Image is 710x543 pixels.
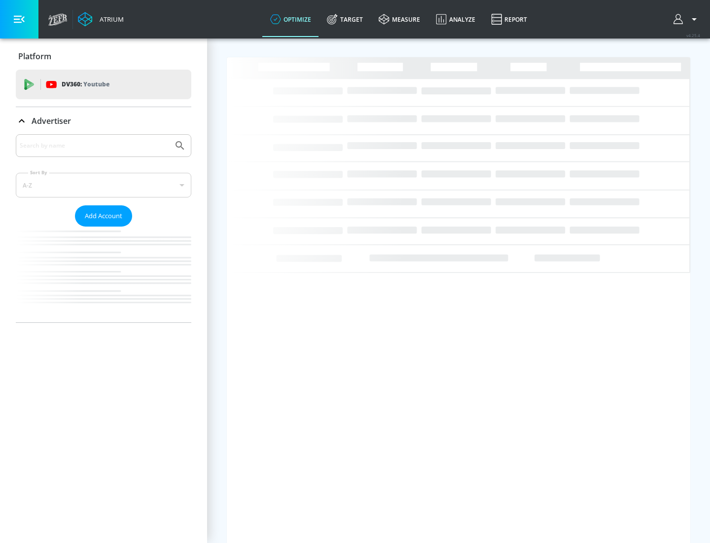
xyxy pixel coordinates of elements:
[78,12,124,27] a: Atrium
[319,1,371,37] a: Target
[16,134,191,322] div: Advertiser
[75,205,132,227] button: Add Account
[16,70,191,99] div: DV360: Youtube
[83,79,109,89] p: Youtube
[16,42,191,70] div: Platform
[16,173,191,197] div: A-Z
[686,33,700,38] span: v 4.25.4
[85,210,122,222] span: Add Account
[262,1,319,37] a: optimize
[483,1,535,37] a: Report
[371,1,428,37] a: measure
[20,139,169,152] input: Search by name
[18,51,51,62] p: Platform
[16,107,191,135] div: Advertiser
[428,1,483,37] a: Analyze
[32,116,71,126] p: Advertiser
[28,169,49,176] label: Sort By
[62,79,109,90] p: DV360:
[96,15,124,24] div: Atrium
[16,227,191,322] nav: list of Advertiser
